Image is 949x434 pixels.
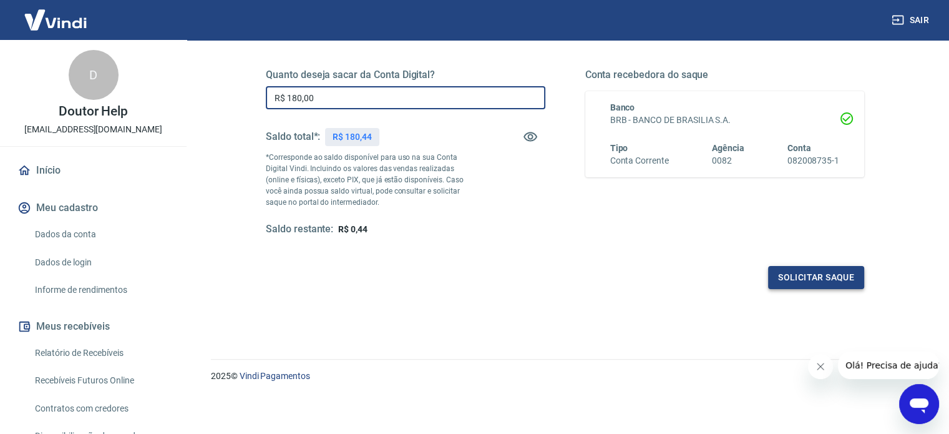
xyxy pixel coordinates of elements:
button: Meu cadastro [15,194,172,222]
p: Doutor Help [59,105,128,118]
a: Relatório de Recebíveis [30,340,172,366]
a: Dados da conta [30,222,172,247]
h5: Conta recebedora do saque [585,69,865,81]
div: D [69,50,119,100]
h5: Quanto deseja sacar da Conta Digital? [266,69,545,81]
p: R$ 180,44 [333,131,372,144]
span: Olá! Precisa de ajuda? [7,9,105,19]
h6: 082008735-1 [787,154,839,167]
h6: 0082 [712,154,744,167]
h6: Conta Corrente [610,154,669,167]
p: [EMAIL_ADDRESS][DOMAIN_NAME] [24,123,162,136]
iframe: Fechar mensagem [808,354,833,379]
p: 2025 © [211,370,919,383]
span: Conta [787,143,811,153]
a: Vindi Pagamentos [240,371,310,381]
a: Início [15,157,172,184]
h5: Saldo restante: [266,223,333,236]
a: Contratos com credores [30,396,172,422]
span: Agência [712,143,744,153]
button: Sair [889,9,934,32]
a: Dados de login [30,250,172,275]
a: Informe de rendimentos [30,277,172,303]
h6: BRB - BANCO DE BRASILIA S.A. [610,114,840,127]
img: Vindi [15,1,96,39]
button: Meus recebíveis [15,313,172,340]
a: Recebíveis Futuros Online [30,368,172,393]
span: Tipo [610,143,628,153]
button: Solicitar saque [768,266,864,289]
span: Banco [610,102,635,112]
p: *Corresponde ao saldo disponível para uso na sua Conta Digital Vindi. Incluindo os valores das ve... [266,152,475,208]
iframe: Botão para abrir a janela de mensagens [899,384,939,424]
iframe: Mensagem da empresa [838,352,939,379]
h5: Saldo total*: [266,131,320,143]
span: R$ 0,44 [338,224,367,234]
